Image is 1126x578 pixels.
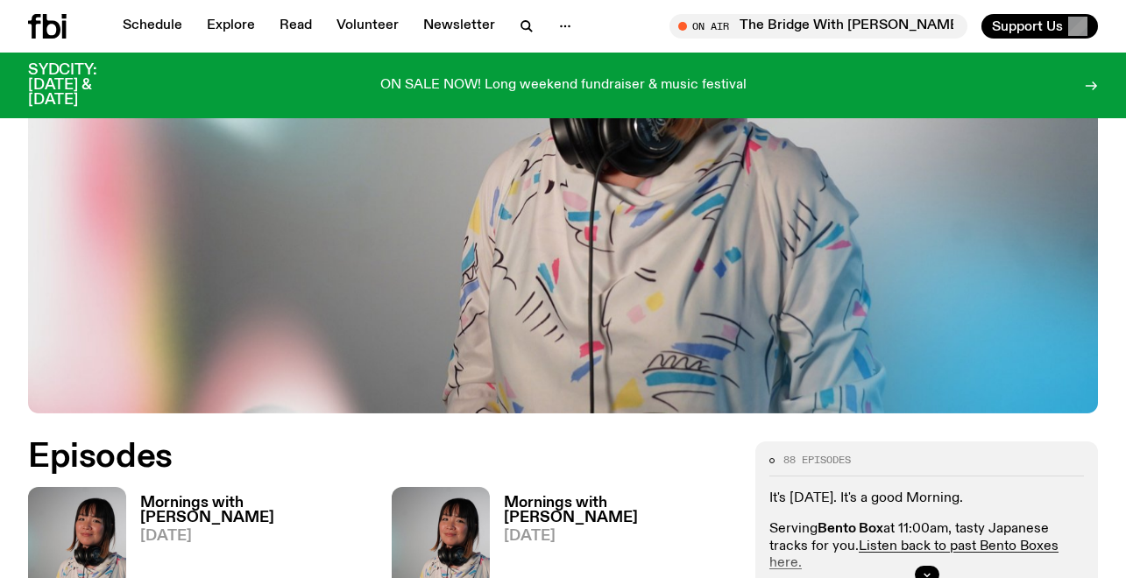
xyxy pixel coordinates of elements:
span: 88 episodes [783,455,851,465]
span: [DATE] [504,529,734,544]
p: It's [DATE]. It's a good Morning. [769,490,1084,507]
a: Volunteer [326,14,409,39]
a: Listen back to past Bento Boxes here. [769,539,1059,570]
h3: Mornings with [PERSON_NAME] [504,496,734,525]
a: Schedule [112,14,193,39]
h3: SYDCITY: [DATE] & [DATE] [28,63,140,108]
button: Support Us [981,14,1098,39]
span: Support Us [992,18,1063,34]
h3: Mornings with [PERSON_NAME] [140,496,371,525]
strong: Bento Box [818,522,883,536]
p: ON SALE NOW! Long weekend fundraiser & music festival [380,78,747,94]
h2: Episodes [28,441,734,473]
button: On AirThe Bridge With [PERSON_NAME] [669,14,967,39]
p: Serving at 11:00am, tasty Japanese tracks for you. [769,521,1084,572]
a: Explore [196,14,266,39]
a: Newsletter [413,14,506,39]
span: [DATE] [140,529,371,544]
a: Read [269,14,322,39]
